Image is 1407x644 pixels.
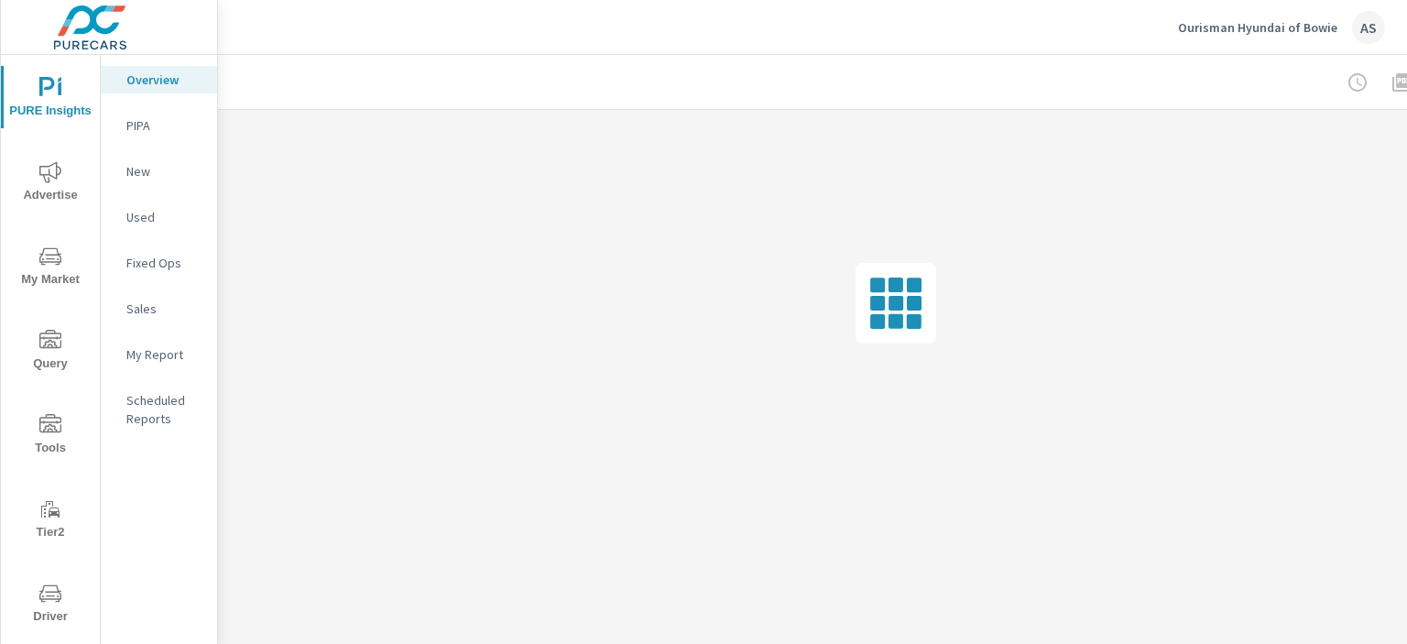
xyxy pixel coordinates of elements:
p: My Report [126,345,202,364]
div: Overview [101,66,217,93]
div: AS [1352,11,1385,44]
span: Tier2 [6,498,94,543]
span: My Market [6,246,94,290]
p: Sales [126,300,202,318]
span: Tools [6,414,94,459]
p: Scheduled Reports [126,391,202,428]
p: Used [126,208,202,226]
span: Driver [6,583,94,628]
p: Ourisman Hyundai of Bowie [1178,19,1337,36]
p: Overview [126,71,202,89]
p: Fixed Ops [126,254,202,272]
span: PURE Insights [6,77,94,122]
p: PIPA [126,116,202,135]
p: New [126,162,202,180]
div: My Report [101,341,217,368]
div: New [101,158,217,185]
div: PIPA [101,112,217,139]
div: Scheduled Reports [101,387,217,432]
span: Query [6,330,94,375]
div: Fixed Ops [101,249,217,277]
span: Advertise [6,161,94,206]
div: Sales [101,295,217,322]
div: Used [101,203,217,231]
